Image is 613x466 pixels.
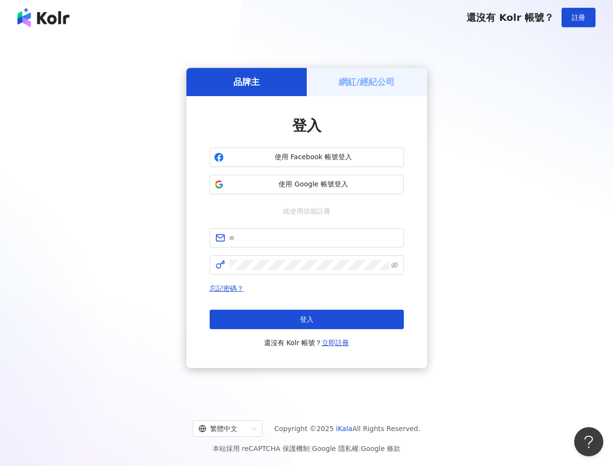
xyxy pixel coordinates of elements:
[228,180,399,189] span: 使用 Google 帳號登入
[322,339,349,347] a: 立即註冊
[339,76,395,88] h5: 網紅/經紀公司
[359,445,361,452] span: |
[391,262,398,268] span: eye-invisible
[199,421,248,436] div: 繁體中文
[210,310,404,329] button: 登入
[210,175,404,194] button: 使用 Google 帳號登入
[264,337,349,349] span: 還沒有 Kolr 帳號？
[466,12,554,23] span: 還沒有 Kolr 帳號？
[336,425,352,433] a: iKala
[572,14,585,21] span: 註冊
[210,148,404,167] button: 使用 Facebook 帳號登入
[310,445,312,452] span: |
[361,445,400,452] a: Google 條款
[233,76,260,88] h5: 品牌主
[574,427,603,456] iframe: Help Scout Beacon - Open
[300,316,314,323] span: 登入
[562,8,596,27] button: 註冊
[276,206,337,216] span: 或使用信箱註冊
[228,152,399,162] span: 使用 Facebook 帳號登入
[312,445,359,452] a: Google 隱私權
[210,284,244,292] a: 忘記密碼？
[17,8,69,27] img: logo
[213,443,400,454] span: 本站採用 reCAPTCHA 保護機制
[274,423,420,434] span: Copyright © 2025 All Rights Reserved.
[292,117,321,134] span: 登入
